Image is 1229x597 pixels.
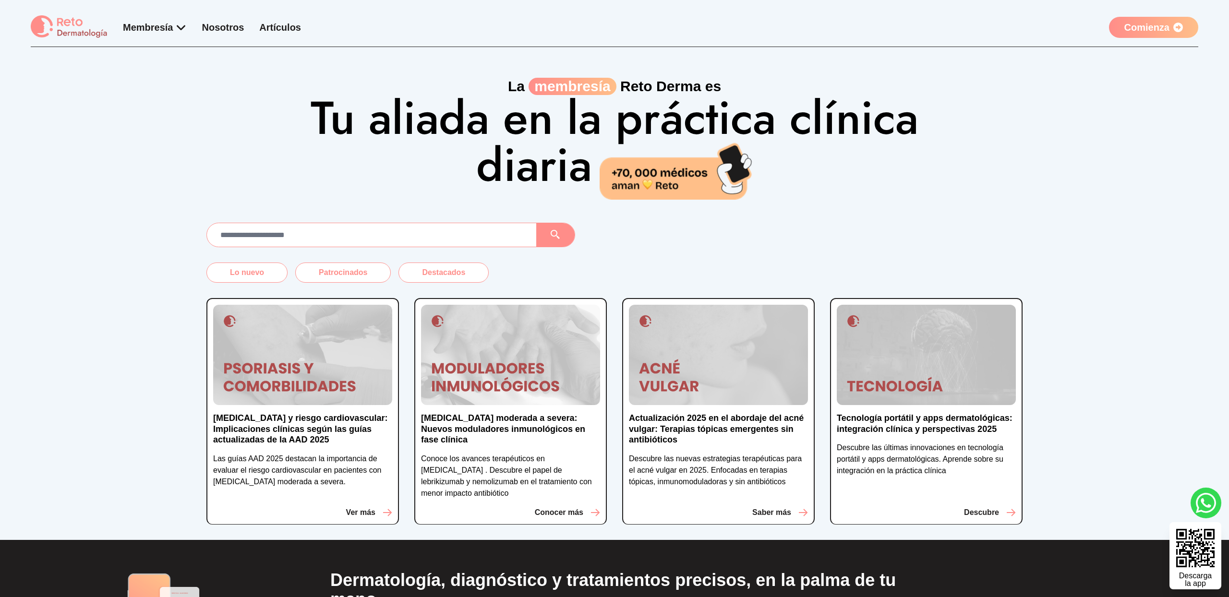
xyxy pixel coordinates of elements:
a: Artículos [259,22,301,33]
button: Destacados [398,263,489,283]
h1: Tu aliada en la práctica clínica diaria [307,95,922,199]
img: Tecnología portátil y apps dermatológicas: integración clínica y perspectivas 2025 [837,305,1016,406]
p: Saber más [752,507,791,518]
button: Saber más [752,507,808,518]
a: [MEDICAL_DATA] moderada a severa: Nuevos moduladores inmunológicos en fase clínica [421,413,600,453]
p: Descubre las últimas innovaciones en tecnología portátil y apps dermatológicas. Aprende sobre su ... [837,442,1016,477]
p: La Reto Derma es [206,78,1023,95]
a: Nosotros [202,22,244,33]
a: Actualización 2025 en el abordaje del acné vulgar: Terapias tópicas emergentes sin antibióticos [629,413,808,453]
a: whatsapp button [1191,488,1221,518]
img: logo Reto dermatología [31,15,108,39]
p: Descubre [964,507,999,518]
p: Las guías AAD 2025 destacan la importancia de evaluar el riesgo cardiovascular en pacientes con [... [213,453,392,488]
img: Dermatitis atópica moderada a severa: Nuevos moduladores inmunológicos en fase clínica [421,305,600,406]
a: Comienza [1109,17,1198,38]
p: Conoce los avances terapéuticos en [MEDICAL_DATA] . Descubre el papel de lebrikizumab y nemolizum... [421,453,600,499]
img: Psoriasis y riesgo cardiovascular: Implicaciones clínicas según las guías actualizadas de la AAD ... [213,305,392,406]
button: Conocer más [535,507,600,518]
div: Descarga la app [1179,572,1212,587]
img: Actualización 2025 en el abordaje del acné vulgar: Terapias tópicas emergentes sin antibióticos [629,305,808,406]
p: [MEDICAL_DATA] moderada a severa: Nuevos moduladores inmunológicos en fase clínica [421,413,600,445]
img: 70,000 médicos aman Reto [600,141,753,199]
p: Descubre las nuevas estrategias terapéuticas para el acné vulgar en 2025. Enfocadas en terapias t... [629,453,808,488]
a: Tecnología portátil y apps dermatológicas: integración clínica y perspectivas 2025 [837,413,1016,442]
p: Ver más [346,507,375,518]
span: membresía [529,78,616,95]
p: Tecnología portátil y apps dermatológicas: integración clínica y perspectivas 2025 [837,413,1016,434]
p: [MEDICAL_DATA] y riesgo cardiovascular: Implicaciones clínicas según las guías actualizadas de la... [213,413,392,445]
p: Actualización 2025 en el abordaje del acné vulgar: Terapias tópicas emergentes sin antibióticos [629,413,808,445]
button: Descubre [964,507,1016,518]
a: [MEDICAL_DATA] y riesgo cardiovascular: Implicaciones clínicas según las guías actualizadas de la... [213,413,392,453]
button: Lo nuevo [206,263,288,283]
button: Patrocinados [295,263,391,283]
button: Ver más [346,507,392,518]
div: Membresía [123,21,187,34]
p: Conocer más [535,507,583,518]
